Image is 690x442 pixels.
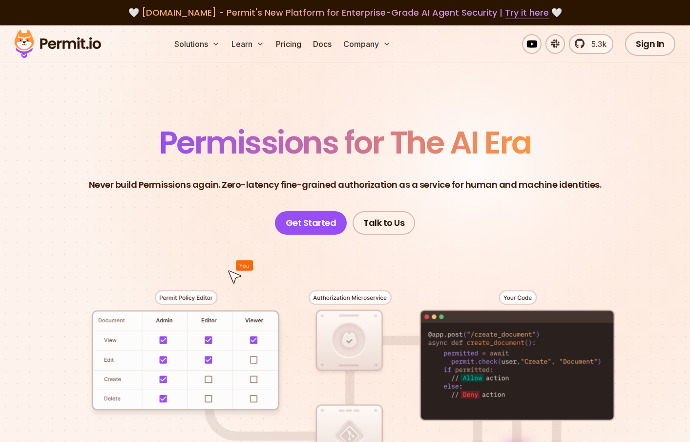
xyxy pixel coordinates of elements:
[23,6,667,20] div: 🤍 🤍
[309,34,335,54] a: Docs
[89,178,602,192] p: Never build Permissions again. Zero-latency fine-grained authorization as a service for human and...
[569,34,613,54] a: 5.3k
[505,6,549,19] a: Try it here
[228,34,268,54] button: Learn
[625,32,675,56] a: Sign In
[142,6,549,19] span: [DOMAIN_NAME] - Permit's New Platform for Enterprise-Grade AI Agent Security |
[275,211,347,235] a: Get Started
[272,34,305,54] a: Pricing
[353,211,415,235] a: Talk to Us
[170,34,224,54] button: Solutions
[339,34,395,54] button: Company
[10,27,105,61] img: Permit logo
[585,38,606,50] span: 5.3k
[159,121,531,164] span: Permissions for The AI Era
